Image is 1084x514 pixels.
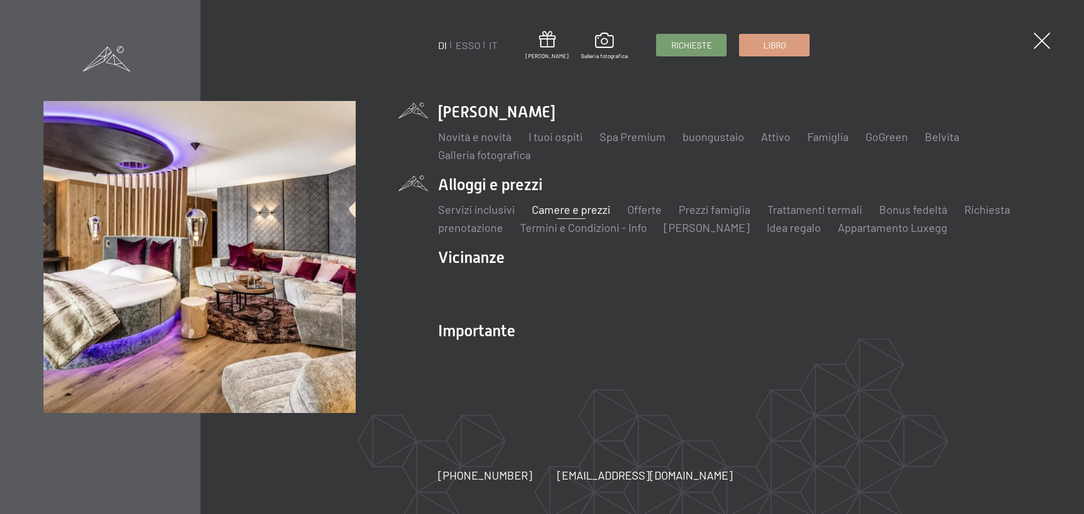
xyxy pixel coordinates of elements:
a: I tuoi ospiti [528,130,583,143]
a: Trattamenti termali [767,203,862,216]
a: Belvita [925,130,959,143]
font: Galleria fotografica [581,52,628,59]
font: Richieste [671,40,712,50]
a: Novità e novità [438,130,512,143]
a: [PERSON_NAME] [526,31,569,60]
a: Richieste [657,34,726,56]
a: Richiesta [964,203,1010,216]
a: Galleria fotografica [581,33,628,60]
a: Servizi inclusivi [438,203,515,216]
a: [PERSON_NAME] [664,221,750,234]
a: ESSO [456,39,480,51]
font: [PERSON_NAME] [526,52,569,59]
a: Bonus fedeltà [879,203,947,216]
font: [PHONE_NUMBER] [438,468,532,482]
a: Idea regalo [767,221,821,234]
a: Famiglia [807,130,849,143]
a: GoGreen [866,130,908,143]
a: Prezzi famiglia [679,203,750,216]
a: IT [489,39,497,51]
a: prenotazione [438,221,503,234]
a: Attivo [761,130,790,143]
a: Termini e Condizioni - Info [520,221,647,234]
font: Libro [763,40,786,50]
a: buongustaio [683,130,744,143]
a: Offerte [627,203,662,216]
a: Libro [740,34,809,56]
a: Camere e prezzi [532,203,610,216]
a: Spa Premium [600,130,666,143]
a: Galleria fotografica [438,148,531,161]
a: [PHONE_NUMBER] [438,467,532,483]
a: Appartamento Luxegg [838,221,947,234]
a: DI [438,39,447,51]
a: [EMAIL_ADDRESS][DOMAIN_NAME] [557,467,733,483]
font: [EMAIL_ADDRESS][DOMAIN_NAME] [557,468,733,482]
